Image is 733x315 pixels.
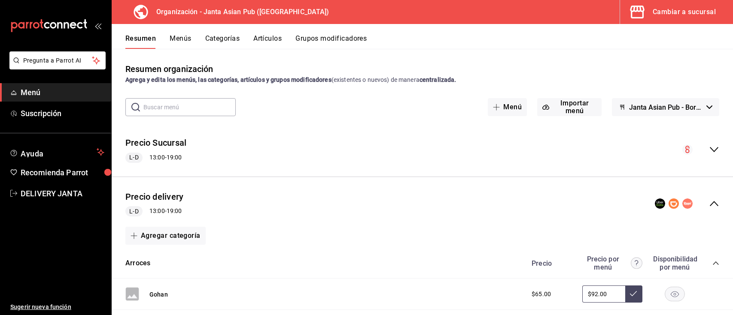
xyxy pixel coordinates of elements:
button: Gohan [149,290,168,299]
div: Precio por menú [582,255,642,271]
div: 13:00 - 19:00 [125,153,186,163]
span: Menú [21,87,104,98]
div: collapse-menu-row [112,184,733,224]
button: Resumen [125,34,156,49]
div: Resumen organización [125,63,213,75]
a: Pregunta a Parrot AI [6,62,106,71]
span: Janta Asian Pub - Borrador [629,103,703,111]
button: Arroces [125,258,150,268]
input: Buscar menú [143,99,236,116]
button: Precio delivery [125,191,183,203]
span: L-D [126,153,142,162]
div: navigation tabs [125,34,733,49]
button: Importar menú [537,98,602,116]
button: open_drawer_menu [94,22,101,29]
input: Sin ajuste [582,285,625,303]
button: Grupos modificadores [295,34,367,49]
span: L-D [126,207,142,216]
strong: centralizada. [420,76,456,83]
span: DELIVERY JANTA [21,188,104,199]
span: Ayuda [21,147,93,157]
button: Precio Sucursal [125,137,186,149]
div: Precio [523,259,578,267]
button: Janta Asian Pub - Borrador [612,98,719,116]
button: Menús [170,34,191,49]
button: collapse-category-row [712,260,719,267]
div: collapse-menu-row [112,130,733,170]
span: Suscripción [21,108,104,119]
button: Agregar categoría [125,227,206,245]
div: Cambiar a sucursal [653,6,716,18]
h3: Organización - Janta Asian Pub ([GEOGRAPHIC_DATA]) [149,7,329,17]
span: Sugerir nueva función [10,303,104,312]
button: Pregunta a Parrot AI [9,51,106,69]
div: 13:00 - 19:00 [125,206,183,216]
span: Recomienda Parrot [21,167,104,178]
button: Categorías [205,34,240,49]
div: (existentes o nuevos) de manera [125,75,719,84]
button: Menú [488,98,527,116]
div: Disponibilidad por menú [653,255,696,271]
span: Pregunta a Parrot AI [23,56,92,65]
span: $65.00 [532,290,551,299]
button: Artículos [253,34,282,49]
strong: Agrega y edita los menús, las categorías, artículos y grupos modificadores [125,76,332,83]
